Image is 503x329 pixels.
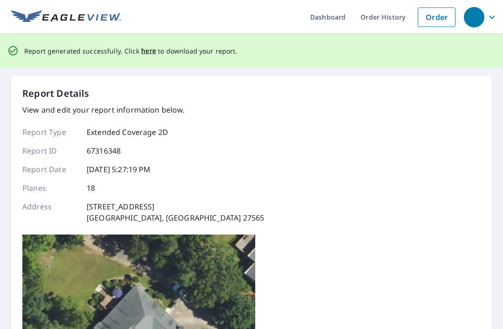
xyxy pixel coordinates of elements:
[418,7,455,27] a: Order
[22,87,89,101] p: Report Details
[24,45,238,57] p: Report generated successfully. Click to download your report.
[11,10,121,24] img: EV Logo
[87,201,264,223] p: [STREET_ADDRESS] [GEOGRAPHIC_DATA], [GEOGRAPHIC_DATA] 27565
[22,164,78,175] p: Report Date
[22,127,78,138] p: Report Type
[141,45,156,57] button: here
[87,127,168,138] p: Extended Coverage 2D
[22,104,264,115] p: View and edit your report information below.
[87,164,151,175] p: [DATE] 5:27:19 PM
[22,182,78,194] p: Planes
[22,201,78,223] p: Address
[87,145,121,156] p: 67316348
[22,145,78,156] p: Report ID
[87,182,95,194] p: 18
